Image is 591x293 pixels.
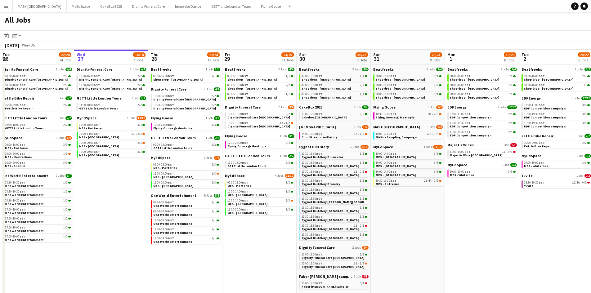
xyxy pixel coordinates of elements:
[153,123,219,130] a: 12:00-23:00BST3/3Flying Goose @ Meatopia
[299,67,320,72] span: Beatfreeks
[524,124,566,128] span: EDF Competition campaign
[151,67,220,87] div: Beatfreeks1 Job1/108:00-16:00BST1/1Shop drop - [GEOGRAPHIC_DATA]
[286,75,290,78] span: 1/1
[450,115,491,119] span: EDF Competition campaign
[153,95,174,98] span: 10:00-16:00
[376,74,441,81] a: 08:00-16:00BST1/1Shop drop - [GEOGRAPHIC_DATA]
[436,68,443,71] span: 4/4
[127,0,170,12] button: Dignity Funeral Care
[227,92,293,99] a: 08:00-16:00BST1/1Shop drop - [GEOGRAPHIC_DATA]
[539,74,545,78] span: BST
[524,113,545,116] span: 15:30-19:30
[524,87,573,91] span: Shop drop - Newcastle Upon Tyne
[13,0,67,12] button: MAS+ [GEOGRAPHIC_DATA]
[302,115,347,119] span: Cakebox Surrey
[299,125,336,129] span: Coin Street
[498,105,506,109] span: 3 Jobs
[206,68,213,71] span: 1 Job
[168,74,174,78] span: BST
[5,87,68,91] span: Dignity Funeral Care Southampton
[153,75,174,78] span: 08:00-16:00
[227,83,293,90] a: 08:00-16:00BST2/2Shop drop - [GEOGRAPHIC_DATA]
[302,132,367,139] a: 14:00-18:00BST7A•1/2Coin Street - Leafleting
[94,103,100,107] span: BST
[79,123,100,127] span: 09:00-18:00
[447,105,517,109] a: EDF Energy3 Jobs12/12
[94,74,100,78] span: BST
[450,87,499,91] span: Shop drop - Manchester
[79,83,145,90] a: 10:00-16:00BST2/2Dignity Funeral Care [GEOGRAPHIC_DATA]
[524,83,590,90] a: 08:00-16:00BST1/1Shop drop - [GEOGRAPHIC_DATA]
[581,96,591,100] span: 12/12
[127,116,135,120] span: 4 Jobs
[77,67,146,72] a: Dignity Funeral Care2 Jobs4/4
[302,87,351,91] span: Shop drop - Manchester
[522,67,591,96] div: Beatfreeks2 Jobs3/308:00-16:00BST2/2Shop drop - [GEOGRAPHIC_DATA]08:00-16:00BST1/1Shop drop - [GE...
[225,67,294,72] a: Beatfreeks3 Jobs4/4
[77,96,146,116] div: GETT Little London Tours1 Job2/211:30-18:00BST2/2GETT Little London Tours
[316,92,322,96] span: BST
[288,105,294,109] span: 3/4
[524,121,590,128] a: 15:30-19:30BST4/4EDF Competition campaign
[151,67,220,72] a: Beatfreeks1 Job1/1
[79,104,100,107] span: 11:30-18:00
[153,74,219,81] a: 08:00-16:00BST1/1Shop drop - [GEOGRAPHIC_DATA]
[507,105,517,109] span: 12/12
[2,116,72,135] div: GETT Little London Tours1 Job2/209:00-18:00BST2/2GETT Little London Tours
[288,68,294,71] span: 4/4
[450,130,516,137] a: 15:30-19:30BST4/4EDF Competition campaign
[316,132,322,136] span: BST
[256,0,286,12] button: Flying Goose
[153,97,216,101] span: Dignity Funeral Care Aberdeen
[286,113,290,116] span: 2/2
[227,75,248,78] span: 08:00-16:00
[450,92,516,99] a: 08:00-16:00BST1/1Shop drop - [GEOGRAPHIC_DATA]
[20,74,26,78] span: BST
[151,116,220,120] a: Flying Goose1 Job3/3
[427,68,435,71] span: 3 Jobs
[450,113,471,116] span: 07:00-11:00
[508,75,513,78] span: 1/1
[77,67,112,72] span: Dignity Funeral Care
[227,124,290,128] span: Dignity Funeral Care Southampton
[524,122,545,125] span: 15:30-19:30
[206,0,256,12] button: GETT Little London Tours
[79,75,100,78] span: 10:00-16:00
[212,95,216,98] span: 2/2
[79,132,145,139] a: 10:00-14:00BST1I•2/3MES - [GEOGRAPHIC_DATA]
[464,92,471,96] span: BST
[299,125,369,129] a: [GEOGRAPHIC_DATA]1 Job1/2
[77,96,122,100] span: GETT Little London Tours
[524,75,545,78] span: 08:00-16:00
[582,113,587,116] span: 4/4
[227,87,277,91] span: Shop drop - Manchester
[447,67,517,105] div: Beatfreeks3 Jobs4/408:00-16:00BST1/1Shop drop - [GEOGRAPHIC_DATA]08:00-16:00BST2/2Shop drop - [GE...
[450,74,516,81] a: 08:00-16:00BST1/1Shop drop - [GEOGRAPHIC_DATA]
[278,68,287,71] span: 3 Jobs
[140,68,146,71] span: 4/4
[390,74,396,78] span: BST
[302,84,322,87] span: 08:00-16:00
[360,75,364,78] span: 1/1
[524,78,573,82] span: Shop drop - Manchester
[450,93,471,96] span: 08:00-16:00
[434,93,438,96] span: 1/1
[450,131,471,134] span: 15:30-19:30
[360,84,364,87] span: 2/2
[227,74,293,81] a: 08:00-16:00BST1/1Shop drop - [GEOGRAPHIC_DATA]
[63,84,68,87] span: 2/2
[376,92,441,99] a: 08:00-16:00BST1/1Shop drop - [GEOGRAPHIC_DATA]
[56,68,64,71] span: 2 Jobs
[302,112,367,119] a: 11:00-17:00BST2/2Cakebox [GEOGRAPHIC_DATA]
[227,115,290,119] span: Dignity Funeral Care Aberdeen
[227,95,277,100] span: Shop drop - Newcastle Upon Tyne
[373,125,420,129] span: MAS+ UK
[464,83,471,87] span: BST
[5,78,68,82] span: Dignity Funeral Care Aberdeen
[522,67,542,72] span: Beatfreeks
[450,75,471,78] span: 08:00-16:00
[227,78,277,82] span: Shop drop - Bradford
[428,125,435,129] span: 1 Job
[376,112,441,119] a: 10:30-19:00BST3A•2/3Flying Goose @ Meatopia
[436,105,443,109] span: 2/3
